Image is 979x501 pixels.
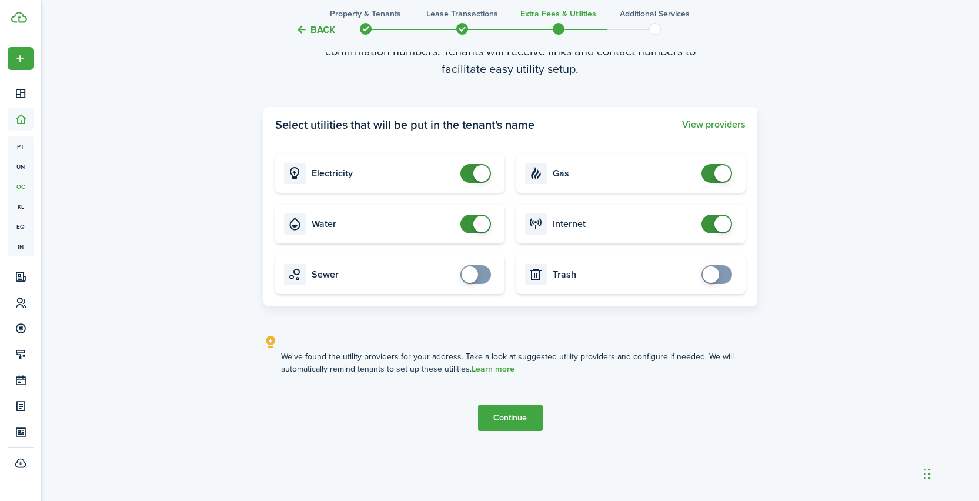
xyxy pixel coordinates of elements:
panel-main-title: Select utilities that will be put in the tenant's name [275,116,534,133]
a: eq [8,216,34,236]
explanation-description: We've found the utility providers for your address. Take a look at suggested utility providers an... [281,350,757,375]
a: un [8,156,34,176]
img: TenantCloud [11,12,27,23]
h3: Lease Transactions [426,8,498,20]
a: pt [8,136,34,156]
card-title: Gas [553,168,696,179]
h3: Additional Services [620,8,690,20]
card-title: Water [312,219,455,229]
button: Continue [478,405,543,431]
div: Drag [924,456,931,492]
h3: Extra fees & Utilities [520,8,596,20]
button: Open menu [8,47,34,70]
card-title: Sewer [312,269,455,280]
iframe: Chat Widget [783,374,979,501]
a: kl [8,196,34,216]
a: in [8,236,34,256]
card-title: Electricity [312,168,455,179]
button: View providers [682,119,746,130]
card-title: Trash [553,269,696,280]
h3: Property & Tenants [330,8,401,20]
a: Learn more [472,365,514,374]
a: oc [8,176,34,196]
card-title: Internet [553,219,696,229]
button: Back [296,24,335,36]
i: outline [263,335,278,349]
